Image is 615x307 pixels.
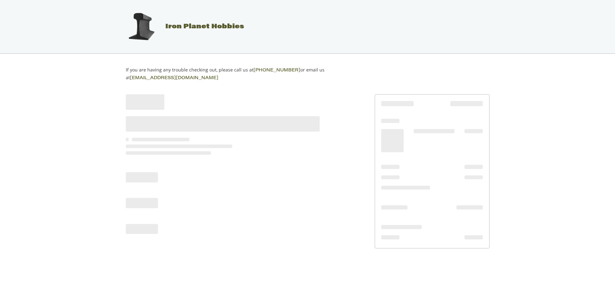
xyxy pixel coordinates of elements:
span: Iron Planet Hobbies [165,23,244,30]
a: Iron Planet Hobbies [119,23,244,30]
a: [EMAIL_ADDRESS][DOMAIN_NAME] [130,76,218,80]
img: Iron Planet Hobbies [125,11,157,43]
p: If you are having any trouble checking out, please call us at or email us at [126,66,345,82]
a: [PHONE_NUMBER] [253,68,300,73]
